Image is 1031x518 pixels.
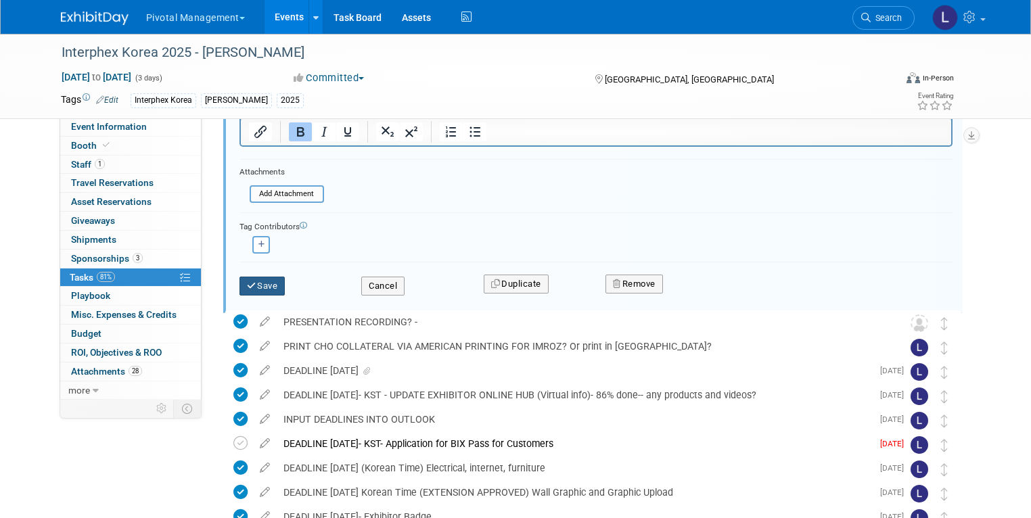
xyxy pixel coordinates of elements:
[71,215,115,226] span: Giveaways
[911,387,928,405] img: Leslie Pelton
[880,366,911,375] span: [DATE]
[941,342,948,354] i: Move task
[253,316,277,328] a: edit
[932,5,958,30] img: Leslie Pelton
[71,290,110,301] span: Playbook
[941,463,948,476] i: Move task
[941,366,948,379] i: Move task
[60,325,201,343] a: Budget
[71,140,112,151] span: Booth
[61,71,132,83] span: [DATE] [DATE]
[941,317,948,330] i: Move task
[277,481,872,504] div: DEADLINE [DATE] Korean Time (EXTENSION APPROVED) Wall Graphic and Graphic Upload
[911,363,928,381] img: Leslie Pelton
[201,93,272,108] div: [PERSON_NAME]
[917,93,953,99] div: Event Rating
[277,310,884,333] div: PRESENTATION RECORDING? -
[134,74,162,83] span: (3 days)
[376,122,399,141] button: Subscript
[911,485,928,502] img: Leslie Pelton
[129,366,142,376] span: 28
[907,72,920,83] img: Format-Inperson.png
[911,461,928,478] img: Leslie Pelton
[173,400,201,417] td: Toggle Event Tabs
[361,277,405,296] button: Cancel
[880,463,911,473] span: [DATE]
[60,174,201,192] a: Travel Reservations
[8,304,703,317] p: Best Regards, [PERSON_NAME]
[71,253,143,264] span: Sponsorships
[253,438,277,450] a: edit
[253,462,277,474] a: edit
[289,71,369,85] button: Committed
[60,287,201,305] a: Playbook
[253,340,277,352] a: edit
[313,122,336,141] button: Italic
[60,118,201,136] a: Event Information
[8,240,106,251] u: No Outbound Shipping:
[68,385,90,396] span: more
[922,73,954,83] div: In-Person
[880,390,911,400] span: [DATE]
[8,21,156,32] a: Interphex Live Exhibit Floorplan Link
[852,6,915,30] a: Search
[60,306,201,324] a: Misc. Expenses & Credits
[71,234,116,245] span: Shipments
[97,272,115,282] span: 81%
[253,486,277,498] a: edit
[440,122,463,141] button: Numbered list
[336,122,359,141] button: Underline
[277,408,872,431] div: INPUT DEADLINES INTO OUTLOOK
[8,85,703,97] p: [DATE] 8:00 am – 7:00 pm
[60,212,201,230] a: Giveaways
[941,390,948,403] i: Move task
[8,72,703,85] p: [DATE] 2:00 pm – 7:00 pm
[880,488,911,497] span: [DATE]
[60,344,201,362] a: ROI, Objectives & ROO
[239,218,953,233] div: Tag Contributors
[400,122,423,141] button: Superscript
[61,93,118,108] td: Tags
[253,364,277,377] a: edit
[8,124,703,137] p: [DATE] 10:00 am – 5:00 pm (exhibitors can enter from 8am)
[880,415,911,424] span: [DATE]
[605,275,663,293] button: Remove
[253,389,277,401] a: edit
[463,122,486,141] button: Bullet list
[8,279,703,291] p: Please let me know if you have any questions. Have a great show!
[71,366,142,377] span: Attachments
[71,328,101,339] span: Budget
[871,13,902,23] span: Search
[277,432,872,455] div: DEADLINE [DATE]- KST- Application for BIX Pass for Customers
[239,166,324,178] div: Attachments
[277,383,872,406] div: DEADLINE [DATE]- KST - UPDATE EXHIBITOR ONLINE HUB (Virtual info)- 86% done-- any products and vi...
[60,156,201,174] a: Staff1
[96,95,118,105] a: Edit
[60,193,201,211] a: Asset Reservations
[60,268,201,287] a: Tasks81%
[911,314,928,332] img: Unassigned
[60,381,201,400] a: more
[277,359,872,382] div: DEADLINE [DATE]
[70,272,115,283] span: Tasks
[8,7,703,20] p: Booth Size: 3m x 3m Smart Booth
[71,196,152,207] span: Asset Reservations
[95,159,105,169] span: 1
[253,413,277,425] a: edit
[61,11,129,25] img: ExhibitDay
[911,436,928,454] img: Leslie Pelton
[941,415,948,427] i: Move task
[822,70,954,91] div: Event Format
[90,72,103,83] span: to
[277,335,884,358] div: PRINT CHO COLLATERAL VIA AMERICAN PRINTING FOR IMROZ? Or print in [GEOGRAPHIC_DATA]?
[249,122,272,141] button: Insert/edit link
[277,456,872,479] div: DEADLINE [DATE] (Korean Time) Electrical, internet, furniture
[60,250,201,268] a: Sponsorships3
[941,439,948,452] i: Move task
[150,400,174,417] td: Personalize Event Tab Strip
[8,162,703,175] p: [DATE] 10:00 am – 5:00 pm (exhibitors can enter from 9am)
[8,137,703,149] p: [DATE] 10:00 am – 5:00 pm (exhibitors can enter from 9am)
[133,253,143,263] span: 3
[8,201,703,214] p: [DATE] 5:30 pm – 10:00 pm
[60,137,201,155] a: Booth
